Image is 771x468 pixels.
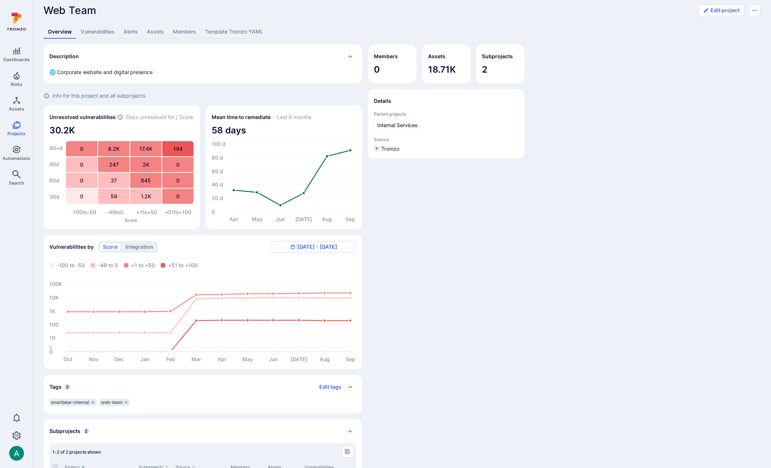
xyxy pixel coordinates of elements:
[131,262,155,269] span: +1 to +50
[345,216,355,222] text: Sep
[130,189,162,204] div: 1.2K
[212,181,223,187] text: 40 d
[320,356,330,363] text: Aug
[166,356,175,362] text: Feb
[44,4,97,17] span: Web Team
[49,335,55,341] text: 10
[49,113,116,121] h2: Unresolved vulnerabilities
[142,25,169,39] a: Assets
[49,69,153,75] span: 🌐 Corporate website and digital presence
[49,53,79,60] h2: Description
[100,209,131,216] div: -49 to 0
[212,208,215,214] text: 0
[49,427,80,435] h2: Subprojects
[83,428,89,434] span: 2
[212,113,271,121] h2: Mean time to remediate
[374,137,518,142] span: Source
[276,216,285,222] text: Jun
[101,399,122,405] span: web-team
[163,209,194,216] div: +51 to +100
[49,141,63,156] div: 90+ d
[130,173,162,188] div: 845
[313,381,341,393] button: Edit tags
[100,242,121,251] button: score
[130,157,162,172] div: 2K
[140,356,149,362] text: Jan
[44,25,761,39] div: Project tabs
[374,64,410,76] span: 0
[322,216,332,223] text: Aug
[49,157,63,172] div: 90 d
[98,141,129,156] div: 8.2K
[98,157,129,172] div: 247
[98,262,118,269] span: -49 to 0
[341,446,353,458] button: Manage columns
[66,173,97,188] div: 0
[212,140,226,147] text: 100 d
[212,195,223,201] text: 20 d
[252,216,263,222] text: May
[201,25,268,39] a: Template Tromzo YAML
[7,131,25,136] span: Projects
[49,294,59,301] text: 10K
[49,383,62,391] h2: Tags
[169,25,201,39] a: Members
[269,356,278,362] text: Jun
[345,356,355,362] text: Sep
[277,113,311,121] span: Last 6 months
[49,173,63,188] div: 60 d
[51,399,89,405] span: smartbear-internal
[131,209,163,216] div: +1 to +50
[242,356,253,362] text: May
[44,235,362,369] div: Vulnerabilities by Source/Integration
[98,189,129,204] div: 59
[381,145,399,153] span: Tromzo
[291,356,307,362] text: [DATE]
[49,125,194,136] span: 30.2K
[66,157,97,172] div: 0
[76,25,119,39] a: Vulnerabilities
[49,243,94,251] span: Vulnerabilities by
[428,53,445,60] h2: Assets
[749,4,761,16] button: Options menu
[191,356,201,362] text: Mar
[229,216,239,222] text: Apr
[374,120,421,131] a: Internal Services
[9,446,24,461] div: Arjan Dehar
[212,125,356,136] span: 58 days
[44,25,76,39] a: Overview
[44,375,362,399] div: Collapse tags
[52,449,101,455] span: 1-2 of 2 projects shown
[212,154,223,160] text: 80 d
[57,262,85,269] span: -100 to -50
[49,321,59,328] text: 100
[698,4,744,16] a: Edit project
[49,345,52,351] text: 1
[162,157,194,172] div: 0
[482,53,513,60] h2: Subprojects
[295,216,312,222] text: [DATE]
[3,156,30,161] span: Automations
[68,209,100,216] div: -100 to -50
[9,446,24,461] img: ACg8ocLSa5mPYBaXNx3eFu_EmspyJX0laNWN7cXOFirfQ7srZveEpg=s96-c
[374,53,398,60] h2: Members
[271,241,356,253] button: [DATE] - [DATE]
[168,262,198,269] span: +51 to +100
[428,64,465,76] span: 18.71K
[11,81,22,87] span: Risks
[98,173,129,188] div: 37
[212,168,223,174] text: 60 d
[119,25,142,39] a: Alerts
[130,141,162,156] div: 17.4K
[9,106,24,112] span: Assets
[65,384,70,390] span: 2
[122,242,157,251] button: integration
[114,356,124,362] text: Dec
[218,356,227,362] text: Apr
[377,122,418,129] span: Internal Services
[126,113,193,121] span: Days unresolved for / Score
[66,141,97,156] div: 0
[162,173,194,188] div: 0
[49,349,53,355] text: 0
[68,217,194,223] p: Score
